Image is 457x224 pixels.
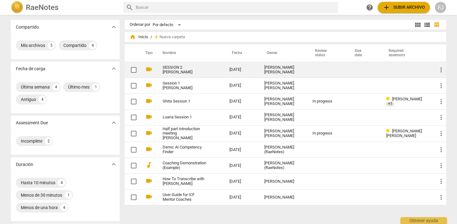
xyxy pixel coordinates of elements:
[150,35,152,39] span: /
[110,65,118,72] span: expand_more
[89,42,96,49] div: 4
[109,22,118,32] button: Mostrar más
[423,21,431,29] span: view_list
[63,42,86,48] div: Compartido
[140,44,155,62] th: Tipo
[145,81,153,89] span: videocam
[21,42,45,48] div: Mis archivos
[126,4,133,11] span: search
[413,20,422,30] button: Cuadrícula
[145,177,153,185] span: videocam
[437,98,445,105] span: more_vert
[437,82,445,89] span: more_vert
[60,204,68,211] div: 4
[130,22,150,27] div: Ordenar por
[110,119,118,126] span: expand_more
[21,84,50,90] div: Última semana
[26,3,58,12] h2: RaeNotes
[11,1,23,14] img: Logo
[386,97,392,101] span: Review status: in progress
[153,34,159,40] span: add
[163,99,207,104] a: Ghita Session 1
[130,34,148,40] span: Inicio
[52,83,60,91] div: 4
[437,162,445,169] span: more_vert
[16,24,39,30] p: Compartido
[383,4,390,11] span: add
[21,180,55,186] div: Hasta 10 minutos
[437,130,445,137] span: more_vert
[21,138,42,144] div: Incomplete
[110,161,118,168] span: expand_more
[386,102,394,106] span: +1
[264,65,302,75] div: [PERSON_NAME] [PERSON_NAME]
[163,161,207,170] a: Coaching Demonstration (Example)
[312,131,342,136] div: In progress
[224,94,259,109] td: [DATE]
[364,2,375,13] a: Obtener ayuda
[39,96,46,103] div: 4
[307,44,347,62] th: Review status
[145,129,153,137] span: videocam
[381,44,432,62] th: Required assessors
[224,78,259,94] td: [DATE]
[224,142,259,158] td: [DATE]
[110,23,118,31] span: expand_more
[145,193,153,200] span: videocam
[437,114,445,121] span: more_vert
[378,2,430,13] button: Subir
[386,129,422,138] span: [PERSON_NAME] [PERSON_NAME]
[153,20,183,30] div: Por defecto
[437,178,445,185] span: more_vert
[264,179,302,184] div: [PERSON_NAME]
[58,179,65,186] div: 4
[163,115,207,120] a: Luana Session 1
[347,44,381,62] th: Due date
[65,191,72,199] div: 1
[224,158,259,174] td: [DATE]
[400,217,447,224] div: Obtener ayuda
[224,125,259,142] td: [DATE]
[130,34,136,40] span: home
[163,65,207,75] a: SESSION 2 [PERSON_NAME]
[386,129,392,133] span: Review status: in progress
[437,194,445,201] span: more_vert
[68,84,90,90] div: Último mes
[264,129,302,138] div: [PERSON_NAME] [PERSON_NAME]
[264,145,302,154] div: [PERSON_NAME] (RaeNotes)
[312,99,342,104] div: In progress
[11,1,118,14] a: LogoRaeNotes
[109,64,118,73] button: Mostrar más
[109,118,118,127] button: Mostrar más
[145,113,153,121] span: videocam
[435,2,446,13] button: FJ
[264,97,302,106] div: [PERSON_NAME] [PERSON_NAME]
[145,161,153,169] span: audiotrack
[16,161,33,168] p: Duración
[264,81,302,90] div: [PERSON_NAME] [PERSON_NAME]
[48,42,55,49] div: 5
[224,190,259,205] td: [DATE]
[21,204,58,211] div: Menos de una hora
[21,192,62,198] div: Menos de 30 minutos
[437,146,445,153] span: more_vert
[437,66,445,74] span: more_vert
[264,195,302,200] div: [PERSON_NAME]
[224,174,259,190] td: [DATE]
[163,177,207,186] a: How To Transcribe with [PERSON_NAME]
[259,44,307,62] th: Owner
[145,97,153,105] span: videocam
[434,22,440,28] span: table_chart
[422,20,432,30] button: Lista
[224,44,259,62] th: Fecha
[16,66,45,72] p: Fecha de carga
[224,109,259,125] td: [DATE]
[92,83,99,91] div: 1
[163,127,207,141] a: Half part Introduction meeting [PERSON_NAME]
[109,160,118,169] button: Mostrar más
[432,20,441,30] button: Tabla
[264,113,302,122] div: [PERSON_NAME] [PERSON_NAME]
[145,145,153,153] span: videocam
